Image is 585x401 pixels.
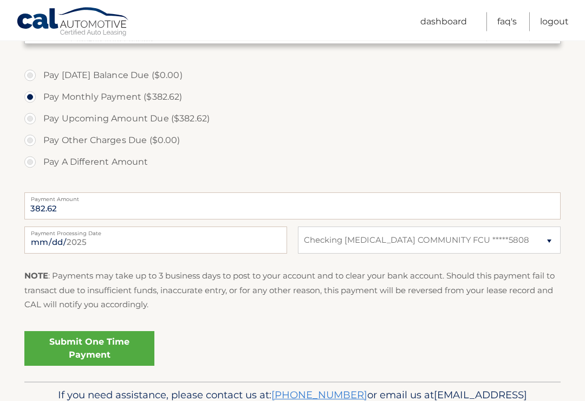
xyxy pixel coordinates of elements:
label: Pay Other Charges Due ($0.00) [24,130,561,152]
label: Payment Processing Date [24,227,287,236]
a: Submit One Time Payment [24,332,154,366]
a: FAQ's [497,12,517,31]
label: Pay [DATE] Balance Due ($0.00) [24,65,561,87]
a: Dashboard [420,12,467,31]
label: Pay Upcoming Amount Due ($382.62) [24,108,561,130]
input: Payment Date [24,227,287,254]
a: Logout [540,12,569,31]
label: Pay Monthly Payment ($382.62) [24,87,561,108]
label: Payment Amount [24,193,561,202]
p: : Payments may take up to 3 business days to post to your account and to clear your bank account.... [24,269,561,312]
input: Payment Amount [24,193,561,220]
label: Pay A Different Amount [24,152,561,173]
a: Cal Automotive [16,7,130,38]
strong: NOTE [24,271,48,281]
